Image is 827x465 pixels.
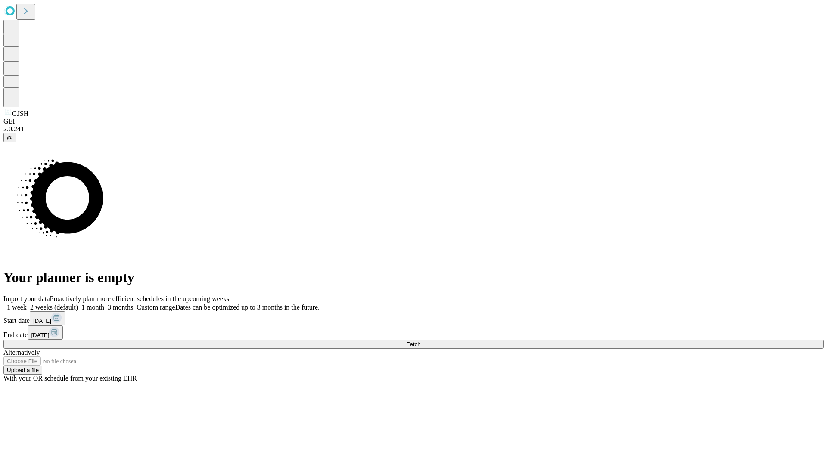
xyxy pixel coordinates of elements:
span: 1 month [81,304,104,311]
h1: Your planner is empty [3,270,824,285]
span: Alternatively [3,349,40,356]
button: [DATE] [28,325,63,340]
span: Dates can be optimized up to 3 months in the future. [175,304,320,311]
button: Fetch [3,340,824,349]
span: [DATE] [33,318,51,324]
span: @ [7,134,13,141]
span: 1 week [7,304,27,311]
button: [DATE] [30,311,65,325]
div: Start date [3,311,824,325]
span: Fetch [406,341,420,347]
div: End date [3,325,824,340]
div: 2.0.241 [3,125,824,133]
div: GEI [3,118,824,125]
span: GJSH [12,110,28,117]
span: Custom range [137,304,175,311]
span: 2 weeks (default) [30,304,78,311]
span: 3 months [108,304,133,311]
span: [DATE] [31,332,49,338]
button: @ [3,133,16,142]
span: Import your data [3,295,50,302]
span: Proactively plan more efficient schedules in the upcoming weeks. [50,295,231,302]
span: With your OR schedule from your existing EHR [3,375,137,382]
button: Upload a file [3,366,42,375]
